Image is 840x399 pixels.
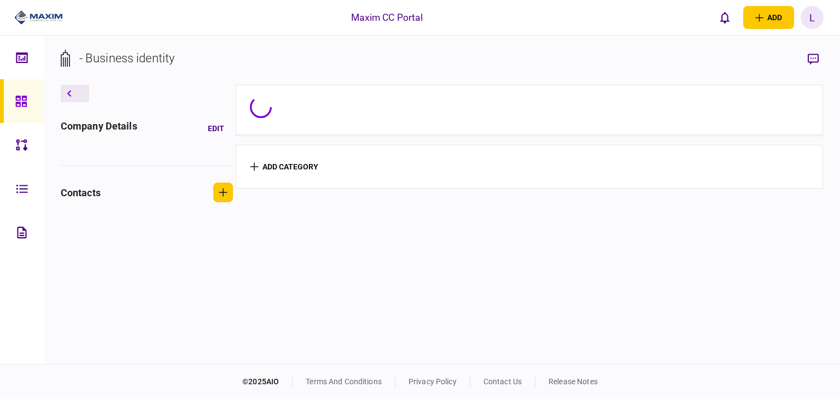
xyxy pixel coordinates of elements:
button: open adding identity options [743,6,794,29]
img: client company logo [14,9,63,26]
button: open notifications list [714,6,737,29]
button: add category [250,162,318,171]
div: Maxim CC Portal [351,10,423,25]
a: terms and conditions [306,377,382,386]
button: Edit [199,119,233,138]
div: - Business identity [79,49,175,67]
button: L [801,6,824,29]
a: release notes [549,377,598,386]
div: © 2025 AIO [242,376,293,388]
div: company details [61,119,137,138]
a: contact us [483,377,522,386]
div: contacts [61,185,101,200]
a: privacy policy [409,377,457,386]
